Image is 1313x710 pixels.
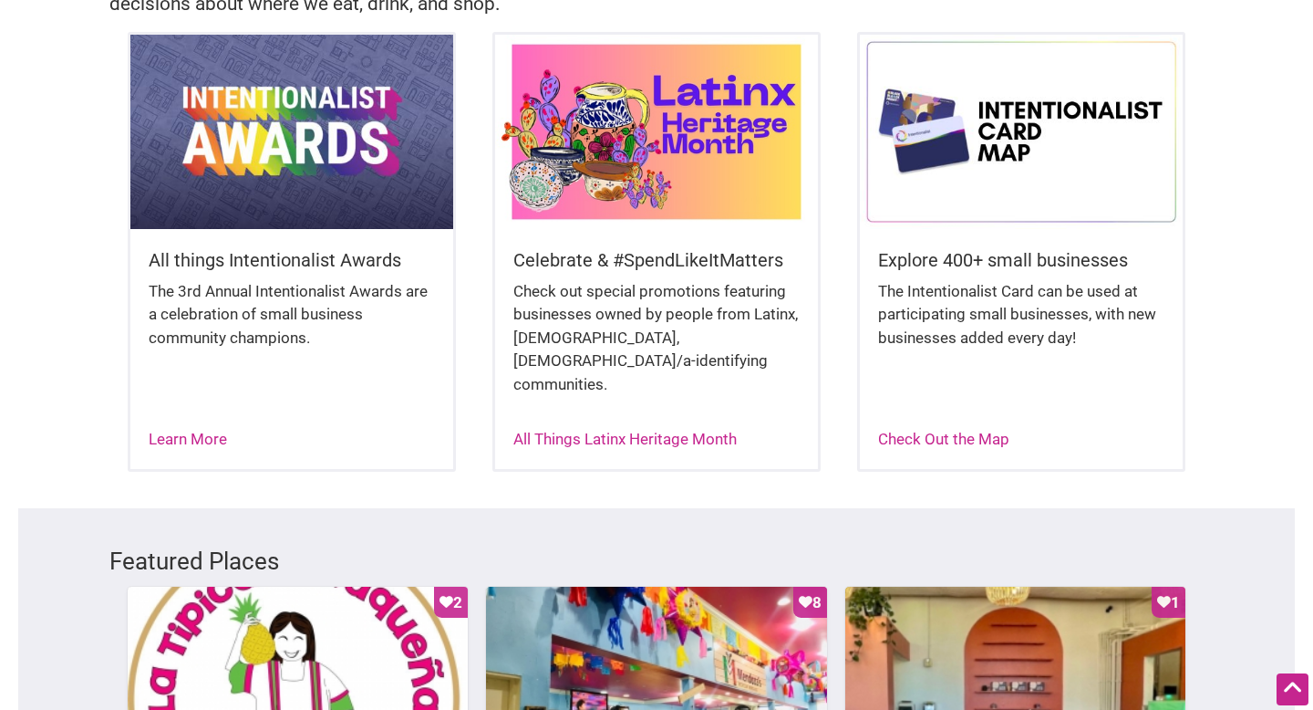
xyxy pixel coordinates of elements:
[513,430,737,448] a: All Things Latinx Heritage Month
[109,545,1204,578] h3: Featured Places
[878,280,1164,369] div: The Intentionalist Card can be used at participating small businesses, with new businesses added ...
[878,430,1009,448] a: Check Out the Map
[495,35,818,228] img: Latinx / Hispanic Heritage Month
[149,247,435,273] h5: All things Intentionalist Awards
[513,247,800,273] h5: Celebrate & #SpendLikeItMatters
[1277,673,1308,705] div: Scroll Back to Top
[860,35,1183,228] img: Intentionalist Card Map
[878,247,1164,273] h5: Explore 400+ small businesses
[149,280,435,369] div: The 3rd Annual Intentionalist Awards are a celebration of small business community champions.
[149,430,227,448] a: Learn More
[130,35,453,228] img: Intentionalist Awards
[513,280,800,415] div: Check out special promotions featuring businesses owned by people from Latinx, [DEMOGRAPHIC_DATA]...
